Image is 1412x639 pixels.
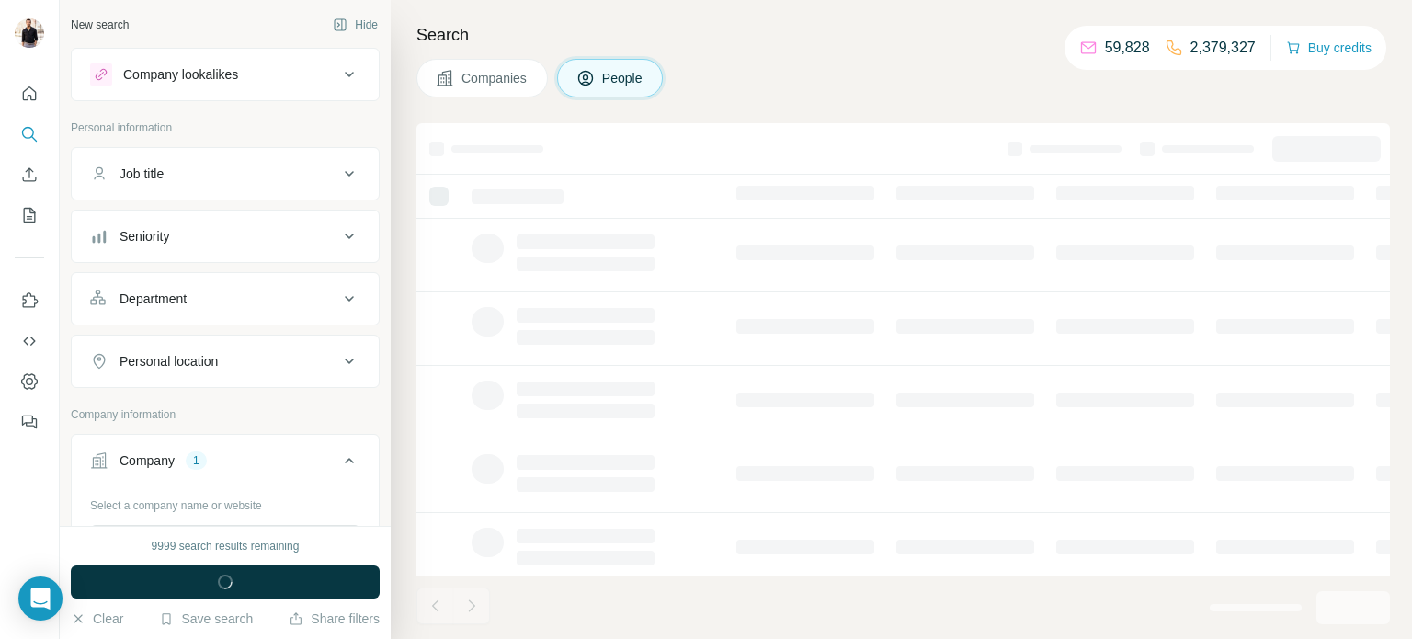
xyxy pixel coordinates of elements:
img: Avatar [15,18,44,48]
button: Buy credits [1286,35,1372,61]
h4: Search [416,22,1390,48]
div: Seniority [120,227,169,245]
div: Open Intercom Messenger [18,576,63,621]
button: Share filters [289,610,380,628]
button: Save search [159,610,253,628]
div: Company [120,451,175,470]
button: Search [15,118,44,151]
div: Company lookalikes [123,65,238,84]
div: Department [120,290,187,308]
div: Job title [120,165,164,183]
p: 59,828 [1105,37,1150,59]
div: 9999 search results remaining [152,538,300,554]
button: Quick start [15,77,44,110]
button: Seniority [72,214,379,258]
p: Personal information [71,120,380,136]
button: Company lookalikes [72,52,379,97]
div: New search [71,17,129,33]
p: Company information [71,406,380,423]
button: Enrich CSV [15,158,44,191]
button: Department [72,277,379,321]
button: Personal location [72,339,379,383]
button: Feedback [15,405,44,439]
p: 2,379,327 [1190,37,1256,59]
div: 1 [186,452,207,469]
button: Company1 [72,439,379,490]
div: Select a company name or website [90,490,360,514]
button: Dashboard [15,365,44,398]
button: Job title [72,152,379,196]
div: Personal location [120,352,218,371]
button: Clear [71,610,123,628]
button: My lists [15,199,44,232]
button: Hide [320,11,391,39]
button: Use Surfe on LinkedIn [15,284,44,317]
span: People [602,69,644,87]
button: Use Surfe API [15,325,44,358]
span: Companies [461,69,529,87]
